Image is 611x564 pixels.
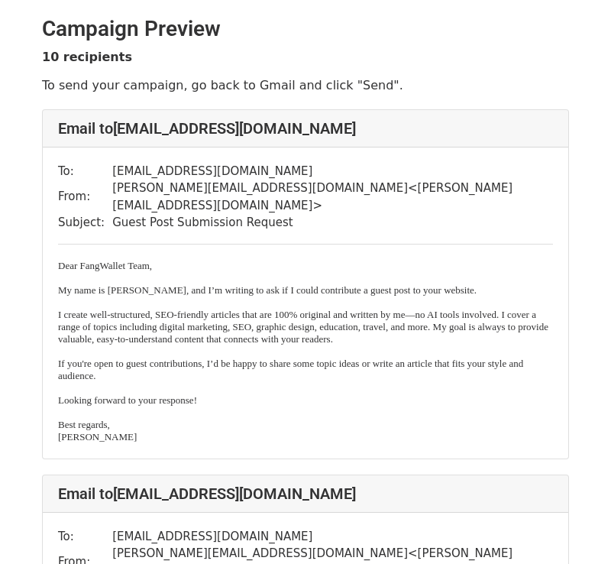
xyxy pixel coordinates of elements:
td: To: [58,528,112,546]
td: From: [58,180,112,214]
td: [PERSON_NAME][EMAIL_ADDRESS][DOMAIN_NAME] < [PERSON_NAME][EMAIL_ADDRESS][DOMAIN_NAME] > [112,180,553,214]
td: To: [58,163,112,180]
td: [EMAIL_ADDRESS][DOMAIN_NAME] [112,528,553,546]
p: Looking forward to your response! [58,394,553,407]
td: [EMAIL_ADDRESS][DOMAIN_NAME] [112,163,553,180]
p: My name is [PERSON_NAME], and I’m writing to ask if I could contribute a guest post to your website. [58,284,553,297]
p: To send your campaign, go back to Gmail and click "Send". [42,77,569,93]
p: Dear FangWallet Team, [58,260,553,272]
h2: Campaign Preview [42,16,569,42]
h4: Email to [EMAIL_ADDRESS][DOMAIN_NAME] [58,119,553,138]
p: I create well-structured, SEO-friendly articles that are 100% original and written by me—no AI to... [58,309,553,345]
td: Subject: [58,214,112,232]
h4: Email to [EMAIL_ADDRESS][DOMAIN_NAME] [58,485,553,503]
p: If you're open to guest contributions, I’d be happy to share some topic ideas or write an article... [58,358,553,382]
p: Best regards, [58,419,553,431]
p: [PERSON_NAME] [58,431,553,443]
strong: 10 recipients [42,50,132,64]
td: Guest Post Submission Request [112,214,553,232]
